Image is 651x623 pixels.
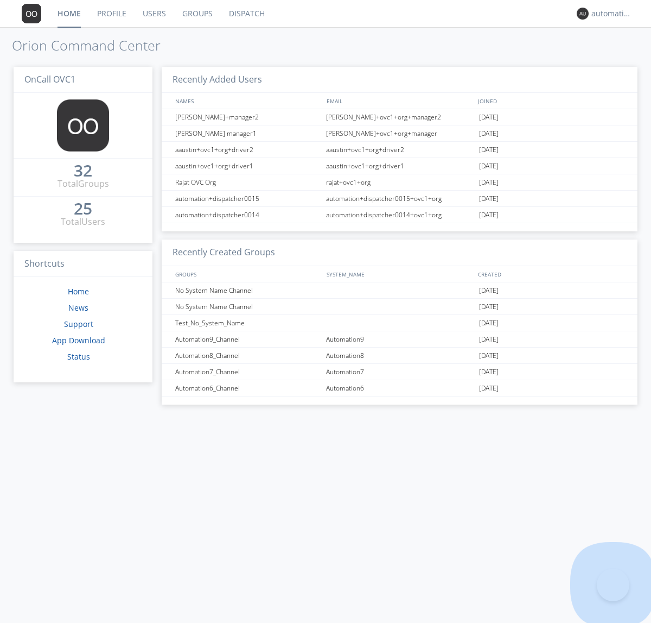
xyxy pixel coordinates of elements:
[162,125,637,142] a: [PERSON_NAME] manager1[PERSON_NAME]+ovc1+org+manager[DATE]
[173,380,323,396] div: Automation6_Channel
[479,348,499,364] span: [DATE]
[324,266,475,282] div: SYSTEM_NAME
[323,158,476,174] div: aaustin+ovc1+org+driver1
[173,364,323,380] div: Automation7_Channel
[162,315,637,331] a: Test_No_System_Name[DATE]
[68,286,89,297] a: Home
[14,251,152,278] h3: Shortcuts
[173,207,323,223] div: automation+dispatcher0014
[173,125,323,141] div: [PERSON_NAME] manager1
[479,174,499,191] span: [DATE]
[173,93,321,109] div: NAMES
[323,380,476,396] div: Automation6
[479,331,499,348] span: [DATE]
[475,93,627,109] div: JOINED
[479,125,499,142] span: [DATE]
[162,299,637,315] a: No System Name Channel[DATE]
[323,207,476,223] div: automation+dispatcher0014+ovc1+org
[323,364,476,380] div: Automation7
[52,335,105,345] a: App Download
[173,299,323,314] div: No System Name Channel
[74,165,92,178] a: 32
[173,142,323,158] div: aaustin+ovc1+org+driver2
[173,315,323,331] div: Test_No_System_Name
[479,315,499,331] span: [DATE]
[162,364,637,380] a: Automation7_ChannelAutomation7[DATE]
[323,125,476,141] div: [PERSON_NAME]+ovc1+org+manager
[173,158,323,174] div: aaustin+ovc1+org+driver1
[173,174,323,190] div: Rajat OVC Org
[74,203,92,214] div: 25
[64,319,93,329] a: Support
[479,191,499,207] span: [DATE]
[67,351,90,362] a: Status
[577,8,589,20] img: 373638.png
[74,165,92,176] div: 32
[323,142,476,158] div: aaustin+ovc1+org+driver2
[57,99,109,152] img: 373638.png
[479,109,499,125] span: [DATE]
[162,191,637,207] a: automation+dispatcher0015automation+dispatcher0015+ovc1+org[DATE]
[173,282,323,298] div: No System Name Channel
[162,109,637,125] a: [PERSON_NAME]+manager2[PERSON_NAME]+ovc1+org+manager2[DATE]
[597,569,629,601] iframe: Toggle Customer Support
[162,142,637,158] a: aaustin+ovc1+org+driver2aaustin+ovc1+org+driver2[DATE]
[22,4,41,23] img: 373638.png
[162,282,637,299] a: No System Name Channel[DATE]
[68,303,88,313] a: News
[61,216,105,228] div: Total Users
[74,203,92,216] a: 25
[162,207,637,223] a: automation+dispatcher0014automation+dispatcher0014+ovc1+org[DATE]
[323,331,476,347] div: Automation9
[162,240,637,266] h3: Recently Created Groups
[173,348,323,363] div: Automation8_Channel
[323,109,476,125] div: [PERSON_NAME]+ovc1+org+manager2
[324,93,475,109] div: EMAIL
[162,348,637,364] a: Automation8_ChannelAutomation8[DATE]
[475,266,627,282] div: CREATED
[162,380,637,397] a: Automation6_ChannelAutomation6[DATE]
[479,207,499,223] span: [DATE]
[479,364,499,380] span: [DATE]
[479,299,499,315] span: [DATE]
[323,174,476,190] div: rajat+ovc1+org
[479,158,499,174] span: [DATE]
[173,331,323,347] div: Automation9_Channel
[162,174,637,191] a: Rajat OVC Orgrajat+ovc1+org[DATE]
[162,158,637,174] a: aaustin+ovc1+org+driver1aaustin+ovc1+org+driver1[DATE]
[479,282,499,299] span: [DATE]
[173,266,321,282] div: GROUPS
[162,331,637,348] a: Automation9_ChannelAutomation9[DATE]
[58,178,109,190] div: Total Groups
[479,142,499,158] span: [DATE]
[323,348,476,363] div: Automation8
[173,109,323,125] div: [PERSON_NAME]+manager2
[323,191,476,206] div: automation+dispatcher0015+ovc1+org
[591,8,632,19] div: automation+dispatcher0014
[24,73,75,85] span: OnCall OVC1
[173,191,323,206] div: automation+dispatcher0015
[479,380,499,397] span: [DATE]
[162,67,637,93] h3: Recently Added Users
